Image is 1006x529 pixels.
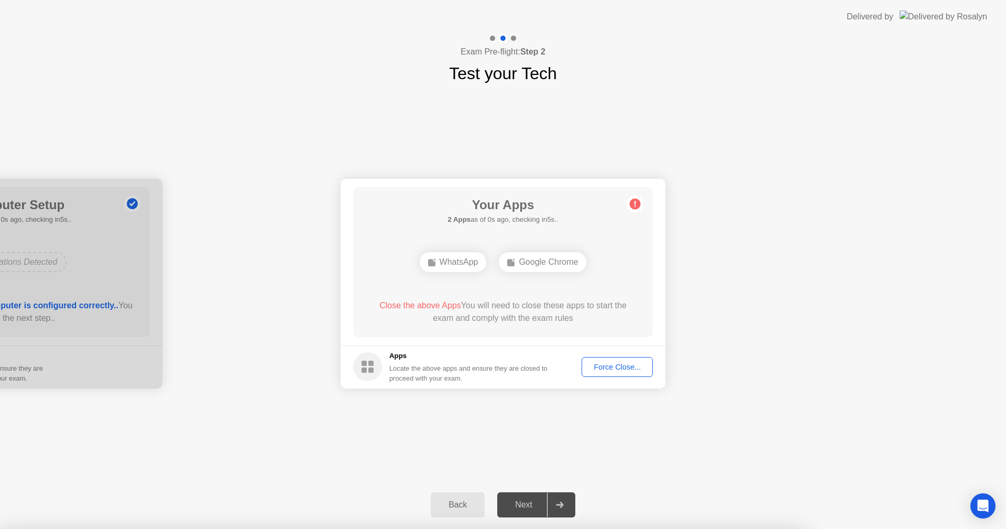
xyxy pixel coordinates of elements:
span: Close the above Apps [379,301,461,310]
h4: Exam Pre-flight: [461,46,545,58]
h1: Test your Tech [449,61,557,86]
div: Google Chrome [499,252,586,272]
b: 2 Apps [447,215,471,223]
div: Next [500,500,547,510]
b: Step 2 [520,47,545,56]
div: WhatsApp [420,252,487,272]
h5: as of 0s ago, checking in5s.. [447,214,558,225]
div: Locate the above apps and ensure they are closed to proceed with your exam. [389,363,548,383]
div: Force Close... [585,363,649,371]
h1: Your Apps [447,196,558,214]
div: Back [434,500,482,510]
h5: Apps [389,351,548,361]
div: Open Intercom Messenger [970,493,996,519]
div: Delivered by [847,10,893,23]
div: You will need to close these apps to start the exam and comply with the exam rules [368,299,638,325]
img: Delivered by Rosalyn [900,10,987,23]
